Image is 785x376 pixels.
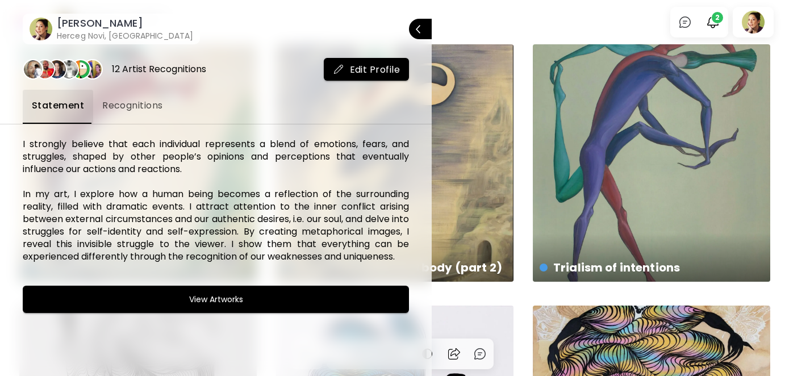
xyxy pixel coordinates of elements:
span: Statement [32,99,84,112]
img: mail [333,64,344,75]
span: Recognitions [102,99,163,112]
button: mailEdit Profile [324,58,410,81]
h6: Herceg Novi, [GEOGRAPHIC_DATA] [57,30,193,41]
h6: I strongly believe that each individual represents a blend of emotions, fears, and struggles, sha... [23,138,409,263]
div: 12 Artist Recognitions [112,63,206,76]
button: View Artworks [23,286,409,313]
h6: [PERSON_NAME] [57,16,193,30]
h6: View Artworks [189,293,243,306]
span: Edit Profile [333,64,400,76]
